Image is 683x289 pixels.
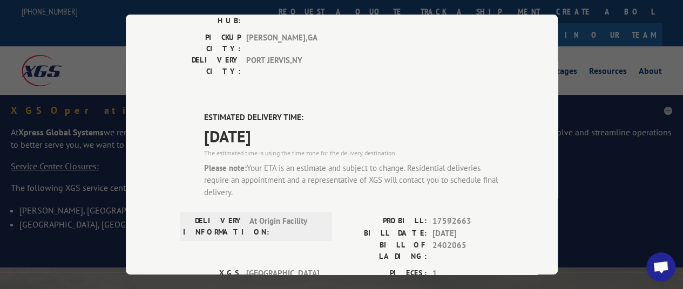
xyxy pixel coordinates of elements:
[204,123,504,148] span: [DATE]
[183,215,244,238] label: DELIVERY INFORMATION:
[204,162,504,198] div: Your ETA is an estimate and subject to change. Residential deliveries require an appointment and ...
[180,32,241,54] label: PICKUP CITY:
[432,227,504,239] span: [DATE]
[204,162,247,173] strong: Please note:
[342,239,427,262] label: BILL OF LADING:
[204,148,504,157] div: The estimated time is using the time zone for the delivery destination.
[249,215,322,238] span: At Origin Facility
[432,267,504,280] span: 1
[342,267,427,280] label: PIECES:
[646,252,675,281] a: Open chat
[246,54,319,77] span: PORT JERVIS , NY
[342,227,427,239] label: BILL DATE:
[180,54,241,77] label: DELIVERY CITY:
[432,215,504,228] span: 17592663
[342,215,427,228] label: PROBILL:
[432,239,504,262] span: 2402065
[246,32,319,54] span: [PERSON_NAME] , GA
[204,112,504,124] label: ESTIMATED DELIVERY TIME:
